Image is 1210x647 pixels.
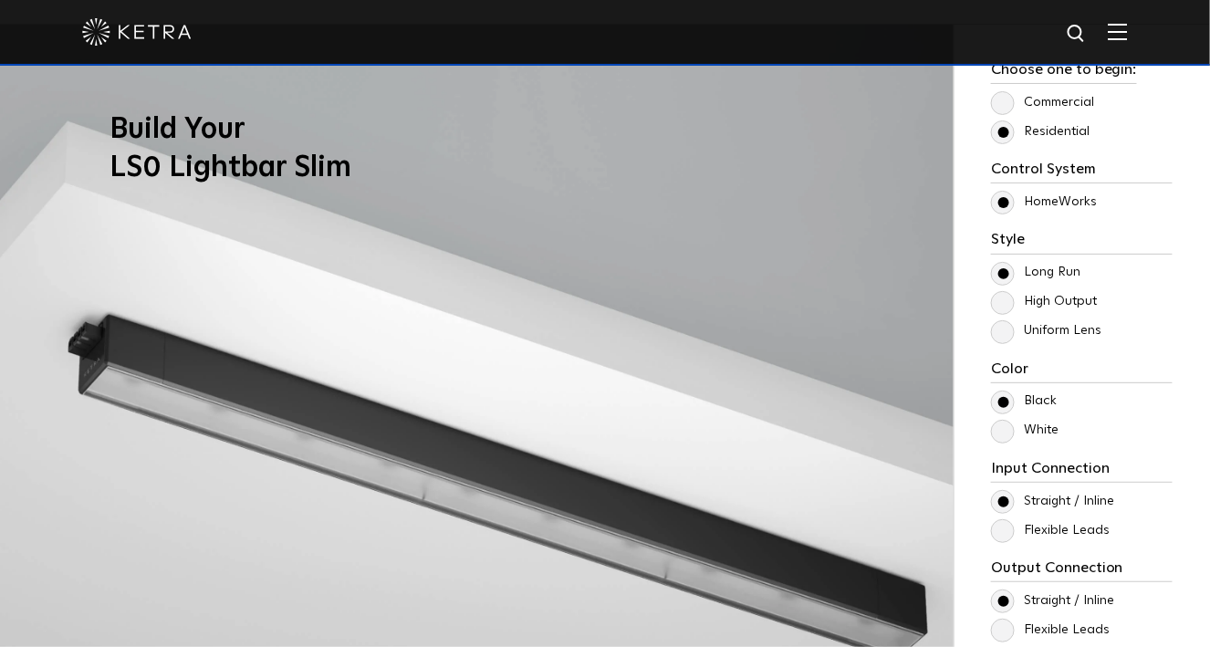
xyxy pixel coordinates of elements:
img: Hamburger%20Nav.svg [1108,23,1128,40]
label: Commercial [991,95,1094,110]
label: High Output [991,294,1097,309]
label: Uniform Lens [991,323,1101,339]
label: Black [991,393,1057,409]
label: Long Run [991,265,1080,280]
h3: Output Connection [991,559,1173,582]
label: Flexible Leads [991,523,1110,538]
label: Straight / Inline [991,593,1114,609]
h3: Choose one to begin: [991,61,1137,84]
h3: Control System [991,161,1173,183]
h3: Color [991,360,1173,383]
label: Flexible Leads [991,622,1110,638]
label: Residential [991,124,1090,140]
h3: Input Connection [991,460,1173,483]
label: White [991,423,1059,438]
h3: Style [991,231,1173,254]
label: Straight / Inline [991,494,1114,509]
label: HomeWorks [991,194,1097,210]
img: ketra-logo-2019-white [82,18,192,46]
img: search icon [1066,23,1089,46]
